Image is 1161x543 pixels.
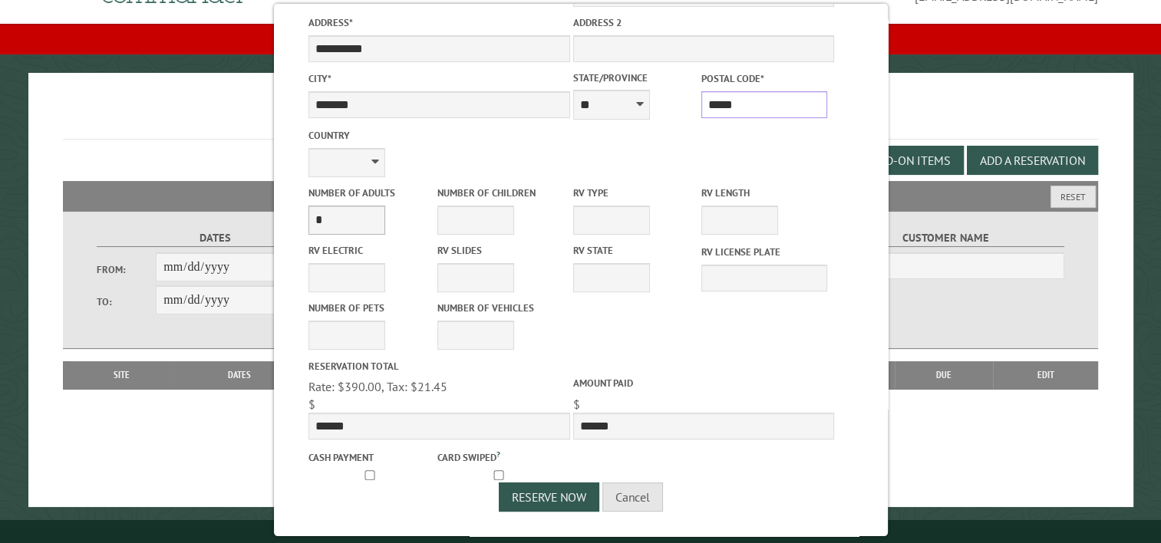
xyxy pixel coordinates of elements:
[97,229,335,247] label: Dates
[63,181,1098,210] h2: Filters
[308,450,434,465] label: Cash payment
[602,482,663,512] button: Cancel
[173,361,306,389] th: Dates
[832,146,964,175] button: Edit Add-on Items
[437,186,562,200] label: Number of Children
[308,359,569,374] label: Reservation Total
[308,243,434,258] label: RV Electric
[572,243,698,258] label: RV State
[572,186,698,200] label: RV Type
[572,376,833,390] label: Amount paid
[63,97,1098,140] h1: Reservations
[437,448,562,465] label: Card swiped
[496,449,500,459] a: ?
[572,71,698,85] label: State/Province
[308,186,434,200] label: Number of Adults
[993,361,1098,389] th: Edit
[701,71,826,86] label: Postal Code
[308,15,569,30] label: Address
[572,15,833,30] label: Address 2
[308,128,569,143] label: Country
[826,229,1065,247] label: Customer Name
[967,146,1098,175] button: Add a Reservation
[97,295,157,309] label: To:
[437,301,562,315] label: Number of Vehicles
[308,71,569,86] label: City
[308,301,434,315] label: Number of Pets
[895,361,993,389] th: Due
[71,361,173,389] th: Site
[437,243,562,258] label: RV Slides
[97,262,157,277] label: From:
[308,397,315,412] span: $
[308,379,447,394] span: Rate: $390.00, Tax: $21.45
[572,397,579,412] span: $
[701,186,826,200] label: RV Length
[1051,186,1096,208] button: Reset
[701,245,826,259] label: RV License Plate
[499,482,599,512] button: Reserve Now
